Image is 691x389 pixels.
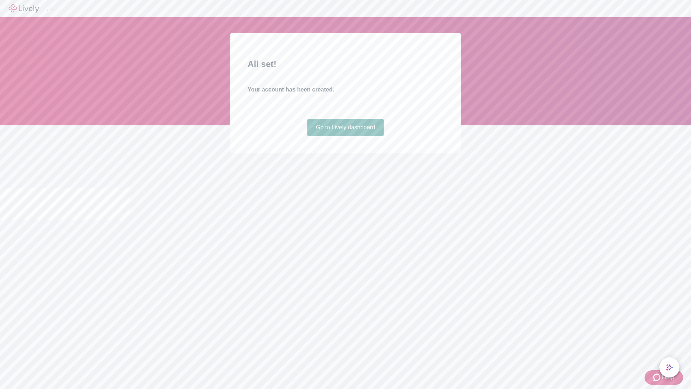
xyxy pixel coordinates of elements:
[248,58,443,71] h2: All set!
[9,4,39,13] img: Lively
[248,85,443,94] h4: Your account has been created.
[659,357,679,377] button: chat
[48,9,53,11] button: Log out
[653,373,662,382] svg: Zendesk support icon
[307,119,384,136] a: Go to Lively dashboard
[645,370,683,385] button: Zendesk support iconHelp
[662,373,674,382] span: Help
[666,364,673,371] svg: Lively AI Assistant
